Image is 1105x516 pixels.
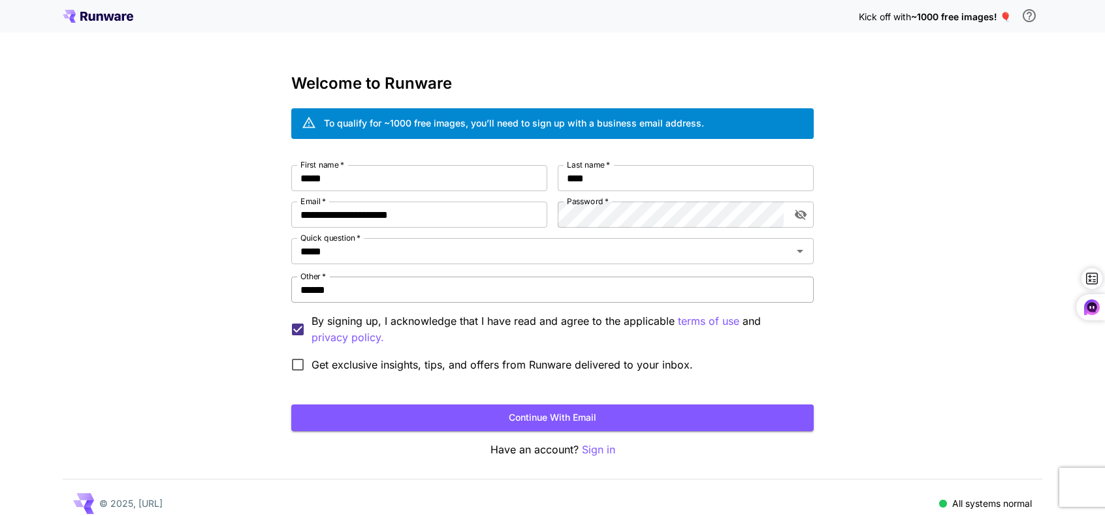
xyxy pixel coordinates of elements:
[911,11,1011,22] span: ~1000 free images! 🎈
[678,313,739,329] p: terms of use
[300,196,326,207] label: Email
[952,496,1032,510] p: All systems normal
[300,159,344,170] label: First name
[291,404,814,431] button: Continue with email
[312,329,384,346] p: privacy policy.
[312,313,803,346] p: By signing up, I acknowledge that I have read and agree to the applicable and
[567,196,609,207] label: Password
[300,271,326,282] label: Other
[312,357,693,372] span: Get exclusive insights, tips, and offers from Runware delivered to your inbox.
[99,496,163,510] p: © 2025, [URL]
[582,442,615,458] button: Sign in
[300,232,360,243] label: Quick question
[291,442,814,458] p: Have an account?
[291,74,814,93] h3: Welcome to Runware
[789,203,812,226] button: toggle password visibility
[678,313,739,329] button: By signing up, I acknowledge that I have read and agree to the applicable and privacy policy.
[312,329,384,346] button: By signing up, I acknowledge that I have read and agree to the applicable terms of use and
[567,159,610,170] label: Last name
[791,242,809,260] button: Open
[1016,3,1042,29] button: In order to qualify for free credit, you need to sign up with a business email address and click ...
[859,11,911,22] span: Kick off with
[324,116,704,130] div: To qualify for ~1000 free images, you’ll need to sign up with a business email address.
